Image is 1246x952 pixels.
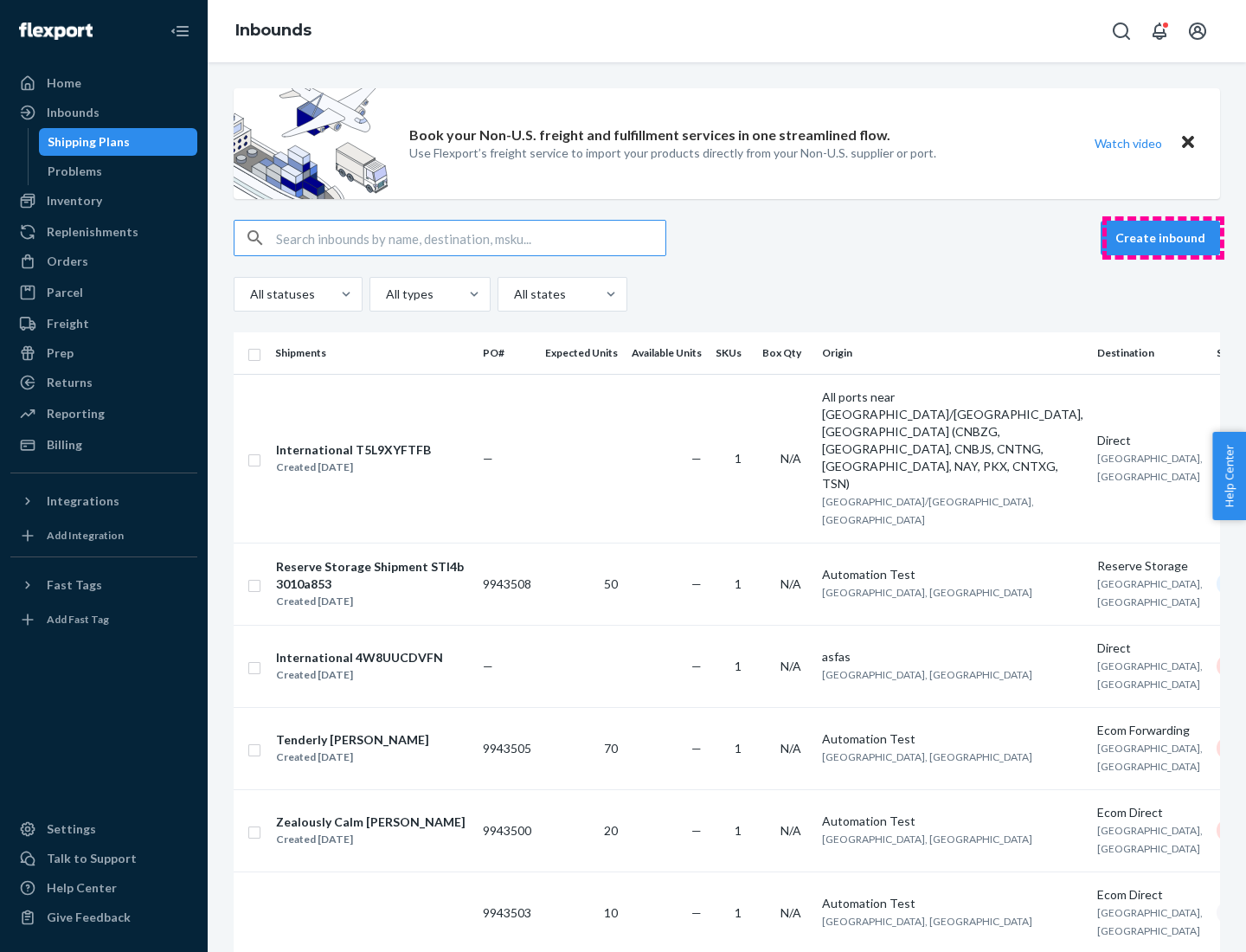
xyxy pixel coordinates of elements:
[780,741,801,756] span: N/A
[822,389,1083,492] div: All ports near [GEOGRAPHIC_DATA]/[GEOGRAPHIC_DATA], [GEOGRAPHIC_DATA] (CNBZG, [GEOGRAPHIC_DATA], ...
[47,820,96,838] div: Settings
[10,279,197,306] a: Parcel
[48,133,130,151] div: Shipping Plans
[691,823,702,838] span: —
[10,845,197,872] a: Talk to Support
[10,218,197,246] a: Replenishments
[47,223,138,241] div: Replenishments
[276,558,468,593] div: Reserve Storage Shipment STI4b3010a853
[47,253,88,270] div: Orders
[1212,432,1246,520] button: Help Center
[483,451,493,466] span: —
[276,593,468,610] div: Created [DATE]
[10,99,197,126] a: Inbounds
[1097,452,1203,483] span: [GEOGRAPHIC_DATA], [GEOGRAPHIC_DATA]
[822,668,1032,681] span: [GEOGRAPHIC_DATA], [GEOGRAPHIC_DATA]
[780,905,801,920] span: N/A
[47,405,105,422] div: Reporting
[47,612,109,627] div: Add Fast Tag
[780,823,801,838] span: N/A
[822,750,1032,763] span: [GEOGRAPHIC_DATA], [GEOGRAPHIC_DATA]
[822,833,1032,846] span: [GEOGRAPHIC_DATA], [GEOGRAPHIC_DATA]
[10,69,197,97] a: Home
[47,315,89,332] div: Freight
[10,248,197,275] a: Orders
[276,221,665,255] input: Search inbounds by name, destination, msku...
[10,904,197,931] button: Give Feedback
[276,459,431,476] div: Created [DATE]
[47,528,124,543] div: Add Integration
[1180,14,1215,48] button: Open account menu
[822,566,1083,583] div: Automation Test
[1097,432,1203,449] div: Direct
[691,659,702,673] span: —
[47,74,81,92] div: Home
[604,741,618,756] span: 70
[822,895,1083,912] div: Automation Test
[815,332,1090,374] th: Origin
[409,145,936,162] p: Use Flexport’s freight service to import your products directly from your Non-U.S. supplier or port.
[276,441,431,459] div: International T5L9XYFTFB
[10,487,197,515] button: Integrations
[10,606,197,634] a: Add Fast Tag
[1097,906,1203,937] span: [GEOGRAPHIC_DATA], [GEOGRAPHIC_DATA]
[47,104,100,121] div: Inbounds
[735,905,742,920] span: 1
[10,369,197,396] a: Returns
[780,451,801,466] span: N/A
[276,814,466,831] div: Zealously Calm [PERSON_NAME]
[47,909,131,926] div: Give Feedback
[384,286,386,303] input: All types
[47,492,119,510] div: Integrations
[409,125,890,145] p: Book your Non-U.S. freight and fulfillment services in one streamlined flow.
[735,659,742,673] span: 1
[1097,577,1203,608] span: [GEOGRAPHIC_DATA], [GEOGRAPHIC_DATA]
[47,576,102,594] div: Fast Tags
[10,400,197,428] a: Reporting
[47,436,82,453] div: Billing
[1083,131,1173,156] button: Watch video
[47,374,93,391] div: Returns
[47,192,102,209] div: Inventory
[822,730,1083,748] div: Automation Test
[268,332,476,374] th: Shipments
[47,850,137,867] div: Talk to Support
[604,823,618,838] span: 20
[822,813,1083,830] div: Automation Test
[483,659,493,673] span: —
[47,344,74,362] div: Prep
[19,23,93,40] img: Flexport logo
[476,332,538,374] th: PO#
[1097,659,1203,691] span: [GEOGRAPHIC_DATA], [GEOGRAPHIC_DATA]
[604,576,618,591] span: 50
[1090,332,1210,374] th: Destination
[10,431,197,459] a: Billing
[10,874,197,902] a: Help Center
[822,586,1032,599] span: [GEOGRAPHIC_DATA], [GEOGRAPHIC_DATA]
[691,905,702,920] span: —
[1097,804,1203,821] div: Ecom Direct
[222,6,325,56] ol: breadcrumbs
[10,571,197,599] button: Fast Tags
[39,158,198,185] a: Problems
[822,648,1083,666] div: asfas
[780,659,801,673] span: N/A
[780,576,801,591] span: N/A
[47,284,83,301] div: Parcel
[1097,640,1203,657] div: Direct
[10,815,197,843] a: Settings
[10,522,197,550] a: Add Integration
[39,128,198,156] a: Shipping Plans
[276,749,429,766] div: Created [DATE]
[1177,131,1199,156] button: Close
[709,332,755,374] th: SKUs
[476,543,538,625] td: 9943508
[1097,722,1203,739] div: Ecom Forwarding
[235,21,311,40] a: Inbounds
[604,905,618,920] span: 10
[538,332,625,374] th: Expected Units
[1097,742,1203,773] span: [GEOGRAPHIC_DATA], [GEOGRAPHIC_DATA]
[735,451,742,466] span: 1
[10,339,197,367] a: Prep
[276,666,443,684] div: Created [DATE]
